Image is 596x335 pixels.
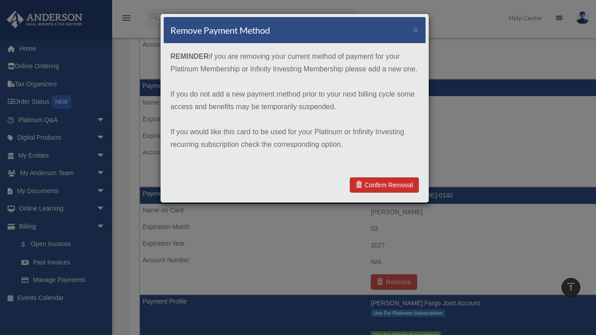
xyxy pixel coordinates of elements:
div: if you are removing your current method of payment for your Platinum Membership or Infinity Inves... [164,44,426,170]
button: × [413,25,419,35]
p: If you would like this card to be used for your Platinum or Infinity Investing recurring subscrip... [170,126,419,151]
strong: REMINDER [170,53,209,60]
h4: Remove Payment Method [170,24,270,36]
a: Confirm Removal [350,177,419,193]
p: If you do not add a new payment method prior to your next billing cycle some access and benefits ... [170,88,419,113]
